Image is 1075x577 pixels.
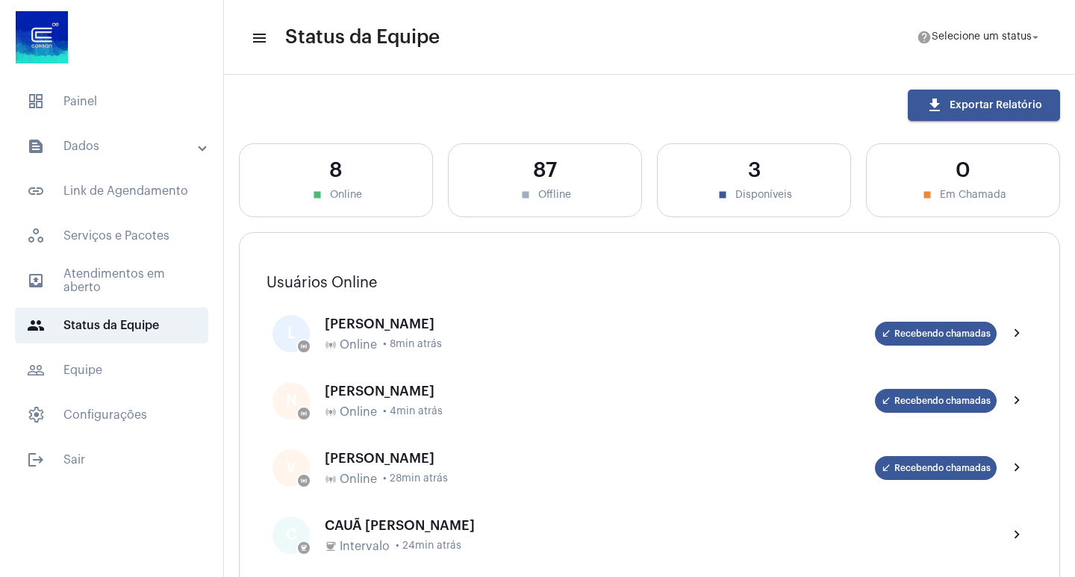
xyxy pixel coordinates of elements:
[383,406,443,417] span: • 4min atrás
[464,159,626,182] div: 87
[1009,459,1026,477] mat-icon: chevron_right
[300,477,308,484] mat-icon: online_prediction
[27,137,199,155] mat-panel-title: Dados
[325,406,337,418] mat-icon: online_prediction
[383,473,448,484] span: • 28min atrás
[255,188,417,202] div: Online
[325,451,875,466] div: [PERSON_NAME]
[325,316,875,331] div: [PERSON_NAME]
[519,188,532,202] mat-icon: stop
[27,182,45,200] mat-icon: sidenav icon
[15,308,208,343] span: Status da Equipe
[1009,526,1026,544] mat-icon: chevron_right
[325,384,875,399] div: [PERSON_NAME]
[917,30,932,45] mat-icon: help
[340,338,377,352] span: Online
[673,159,835,182] div: 3
[881,396,891,406] mat-icon: call_received
[15,84,208,119] span: Painel
[27,316,45,334] mat-icon: sidenav icon
[300,410,308,417] mat-icon: online_prediction
[9,128,223,164] mat-expansion-panel-header: sidenav iconDados
[272,517,310,554] div: C
[15,442,208,478] span: Sair
[1009,325,1026,343] mat-icon: chevron_right
[340,405,377,419] span: Online
[673,188,835,202] div: Disponíveis
[272,382,310,420] div: N
[881,463,891,473] mat-icon: call_received
[311,188,324,202] mat-icon: stop
[300,544,308,552] mat-icon: coffee
[255,159,417,182] div: 8
[340,472,377,486] span: Online
[15,352,208,388] span: Equipe
[27,451,45,469] mat-icon: sidenav icon
[396,540,461,552] span: • 24min atrás
[15,397,208,433] span: Configurações
[27,227,45,245] span: sidenav icon
[383,339,442,350] span: • 8min atrás
[285,25,440,49] span: Status da Equipe
[926,100,1042,110] span: Exportar Relatório
[27,137,45,155] mat-icon: sidenav icon
[1009,392,1026,410] mat-icon: chevron_right
[325,473,337,485] mat-icon: online_prediction
[27,272,45,290] mat-icon: sidenav icon
[908,22,1051,52] button: Selecione um status
[908,90,1060,121] button: Exportar Relatório
[27,361,45,379] mat-icon: sidenav icon
[272,315,310,352] div: L
[920,188,934,202] mat-icon: stop
[875,389,997,413] mat-chip: Recebendo chamadas
[881,328,891,339] mat-icon: call_received
[882,159,1044,182] div: 0
[325,339,337,351] mat-icon: online_prediction
[882,188,1044,202] div: Em Chamada
[12,7,72,67] img: d4669ae0-8c07-2337-4f67-34b0df7f5ae4.jpeg
[325,540,337,552] mat-icon: coffee
[267,275,1032,291] h3: Usuários Online
[1029,31,1042,44] mat-icon: arrow_drop_down
[27,406,45,424] span: sidenav icon
[27,93,45,110] span: sidenav icon
[464,188,626,202] div: Offline
[15,263,208,299] span: Atendimentos em aberto
[875,456,997,480] mat-chip: Recebendo chamadas
[716,188,729,202] mat-icon: stop
[325,518,997,533] div: CAUÃ [PERSON_NAME]
[926,96,944,114] mat-icon: download
[340,540,390,553] span: Intervalo
[932,32,1032,43] span: Selecione um status
[875,322,997,346] mat-chip: Recebendo chamadas
[15,173,208,209] span: Link de Agendamento
[272,449,310,487] div: V
[300,343,308,350] mat-icon: online_prediction
[15,218,208,254] span: Serviços e Pacotes
[251,29,266,47] mat-icon: sidenav icon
